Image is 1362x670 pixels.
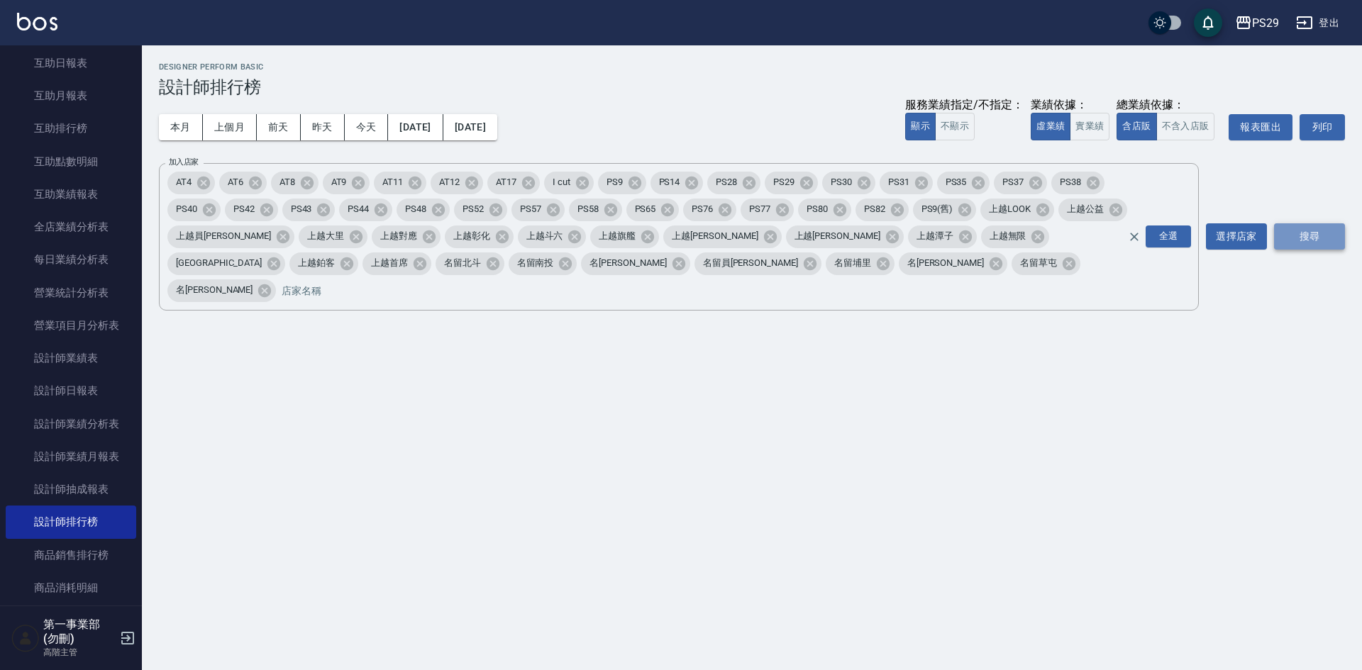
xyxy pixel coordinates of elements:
a: 設計師業績分析表 [6,408,136,440]
span: AT11 [374,175,411,189]
div: 全選 [1146,225,1191,247]
div: PS80 [798,199,851,221]
div: 上越[PERSON_NAME] [663,225,781,248]
div: PS37 [994,172,1047,194]
a: 互助業績報表 [6,178,136,211]
span: AT6 [219,175,252,189]
div: 名[PERSON_NAME] [899,252,1007,275]
span: 上越[PERSON_NAME] [786,229,889,243]
span: PS30 [822,175,860,189]
div: PS35 [937,172,990,194]
div: AT8 [271,172,319,194]
div: PS57 [511,199,565,221]
span: 名留北斗 [436,256,489,270]
span: PS38 [1051,175,1090,189]
div: PS43 [282,199,336,221]
div: PS77 [741,199,794,221]
p: 高階主管 [43,646,116,659]
h3: 設計師排行榜 [159,77,1345,97]
span: AT4 [167,175,200,189]
span: PS58 [569,202,607,216]
button: Clear [1124,227,1144,247]
span: PS31 [880,175,918,189]
button: 含店販 [1117,113,1156,140]
a: 全店業績分析表 [6,211,136,243]
button: 今天 [345,114,389,140]
a: 互助點數明細 [6,145,136,178]
div: 上越公益 [1058,199,1127,221]
span: 名[PERSON_NAME] [581,256,675,270]
div: AT12 [431,172,483,194]
div: 上越對應 [372,225,441,248]
div: 上越員[PERSON_NAME] [167,225,294,248]
span: PS28 [707,175,746,189]
button: 不含入店販 [1156,113,1215,140]
div: PS42 [225,199,278,221]
input: 店家名稱 [278,278,1153,303]
h2: Designer Perform Basic [159,62,1345,72]
span: PS76 [683,202,721,216]
span: PS29 [765,175,803,189]
div: PS40 [167,199,221,221]
button: 前天 [257,114,301,140]
span: AT17 [487,175,525,189]
button: [DATE] [388,114,443,140]
button: 上個月 [203,114,257,140]
h5: 第一事業部 (勿刪) [43,618,116,646]
span: 上越彰化 [445,229,499,243]
span: PS43 [282,202,321,216]
span: 上越鉑客 [289,256,343,270]
div: I cut [544,172,594,194]
span: PS42 [225,202,263,216]
a: 商品進銷貨報表 [6,604,136,637]
div: [GEOGRAPHIC_DATA] [167,252,285,275]
div: AT9 [323,172,370,194]
div: PS9 [598,172,646,194]
button: 不顯示 [935,113,975,140]
span: PS80 [798,202,836,216]
span: 上越公益 [1058,202,1112,216]
button: 搜尋 [1274,223,1345,250]
img: Logo [17,13,57,30]
div: PS82 [856,199,909,221]
span: 名留草屯 [1012,256,1065,270]
button: [DATE] [443,114,497,140]
span: 上越員[PERSON_NAME] [167,229,279,243]
span: PS9(舊) [913,202,962,216]
a: 報表匯出 [1229,114,1292,140]
div: 名[PERSON_NAME] [167,279,276,302]
img: Person [11,624,40,652]
span: 名留員[PERSON_NAME] [694,256,807,270]
div: 名[PERSON_NAME] [581,252,690,275]
span: AT8 [271,175,304,189]
span: 上越斗六 [518,229,572,243]
a: 互助日報表 [6,47,136,79]
button: 登出 [1290,10,1345,36]
div: 名留南投 [509,252,577,275]
div: AT11 [374,172,426,194]
span: 上越LOOK [980,202,1039,216]
span: PS14 [650,175,689,189]
div: 上越鉑客 [289,252,358,275]
span: 上越首席 [362,256,416,270]
div: PS9(舊) [913,199,977,221]
span: AT12 [431,175,468,189]
span: 上越無限 [981,229,1035,243]
a: 商品消耗明細 [6,571,136,604]
span: PS44 [339,202,377,216]
button: 選擇店家 [1206,223,1267,250]
div: 名留埔里 [826,252,895,275]
div: PS58 [569,199,622,221]
div: 上越首席 [362,252,431,275]
span: 上越[PERSON_NAME] [663,229,766,243]
span: 名[PERSON_NAME] [899,256,992,270]
span: PS35 [937,175,975,189]
span: PS37 [994,175,1032,189]
a: 營業統計分析表 [6,277,136,309]
button: PS29 [1229,9,1285,38]
span: PS9 [598,175,631,189]
div: PS76 [683,199,736,221]
a: 互助排行榜 [6,112,136,145]
span: PS52 [454,202,492,216]
a: 每日業績分析表 [6,243,136,276]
